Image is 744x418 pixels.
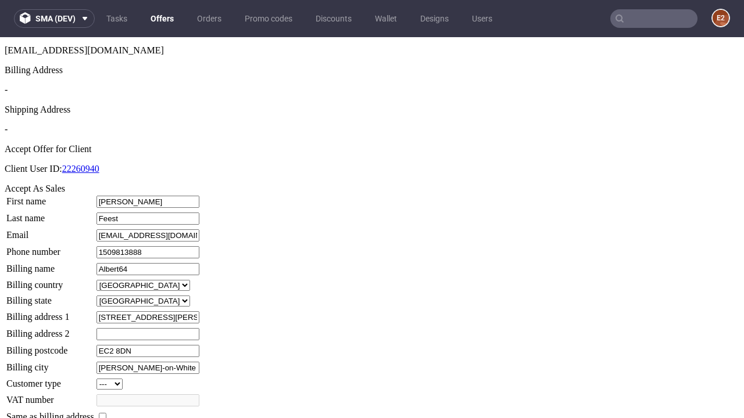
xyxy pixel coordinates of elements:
a: Orders [190,9,228,28]
a: Offers [144,9,181,28]
div: Billing Address [5,28,739,38]
td: Billing state [6,258,95,270]
td: Billing address 2 [6,290,95,304]
td: Billing city [6,324,95,337]
td: First name [6,158,95,171]
td: Billing postcode [6,307,95,320]
div: Shipping Address [5,67,739,78]
a: Designs [413,9,456,28]
td: VAT number [6,356,95,370]
td: Billing address 1 [6,273,95,287]
td: Billing name [6,225,95,239]
span: sma (dev) [35,15,76,23]
p: Client User ID: [5,127,739,137]
td: Same as billing address [6,373,95,386]
td: Phone number [6,208,95,222]
div: Accept As Sales [5,146,739,157]
a: Promo codes [238,9,299,28]
td: Billing country [6,242,95,254]
a: Users [465,9,499,28]
td: Customer type [6,341,95,353]
figcaption: e2 [713,10,729,26]
a: Discounts [309,9,359,28]
button: sma (dev) [14,9,95,28]
a: Wallet [368,9,404,28]
span: - [5,87,8,97]
span: [EMAIL_ADDRESS][DOMAIN_NAME] [5,8,164,18]
td: Last name [6,175,95,188]
div: Accept Offer for Client [5,107,739,117]
td: Email [6,192,95,205]
a: Tasks [99,9,134,28]
a: 22260940 [62,127,99,136]
span: - [5,48,8,57]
